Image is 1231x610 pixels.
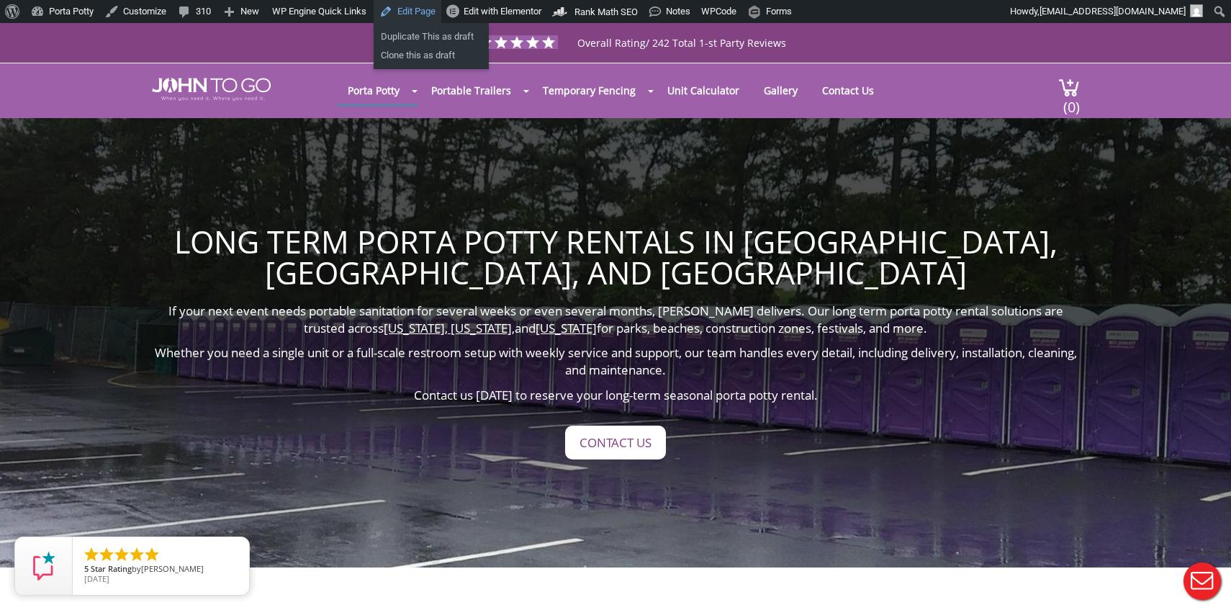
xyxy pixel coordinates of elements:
a: Portable Trailers [420,76,522,104]
span: Edit with Elementor [464,6,541,17]
span: [EMAIL_ADDRESS][DOMAIN_NAME] [1040,6,1186,17]
span: 5 [84,563,89,574]
span: Whether you need a single unit or a full-scale restroom setup with weekly service and support, ou... [155,344,1077,378]
span: CONTACT US [580,436,651,449]
a: Gallery [753,76,808,104]
span: Star Rating [91,563,132,574]
span: by [84,565,238,575]
li:  [143,546,161,563]
span: If your next event needs portable sanitation for several weeks or even several months, [PERSON_NA... [168,302,1063,336]
span: Rank Math SEO [574,6,638,17]
span: [PERSON_NAME] [141,563,204,574]
li:  [113,546,130,563]
a: Clone this as draft [374,46,489,65]
img: JOHN to go [152,78,271,101]
a: Duplicate This as draft [374,27,489,46]
a: [US_STATE], [384,320,448,336]
a: [US_STATE], [451,320,515,336]
a: CONTACT US [565,426,666,459]
span: (0) [1063,86,1080,117]
a: Unit Calculator [657,76,750,104]
img: Review Rating [30,552,58,580]
a: Contact Us [811,76,885,104]
a: [US_STATE] [536,320,597,336]
span: Overall Rating/ 242 Total 1-st Party Reviews [577,36,786,79]
span: Contact us [DATE] to reserve your long-term seasonal porta potty rental. [414,387,818,403]
li:  [98,546,115,563]
li:  [128,546,145,563]
span: [DATE] [84,573,109,584]
a: Temporary Fencing [532,76,646,104]
img: cart a [1058,78,1080,97]
button: Live Chat [1173,552,1231,610]
li:  [83,546,100,563]
a: Porta Potty [337,76,410,104]
h2: Long Term Porta Potty Rentals in [GEOGRAPHIC_DATA], [GEOGRAPHIC_DATA], and [GEOGRAPHIC_DATA] [148,226,1083,288]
